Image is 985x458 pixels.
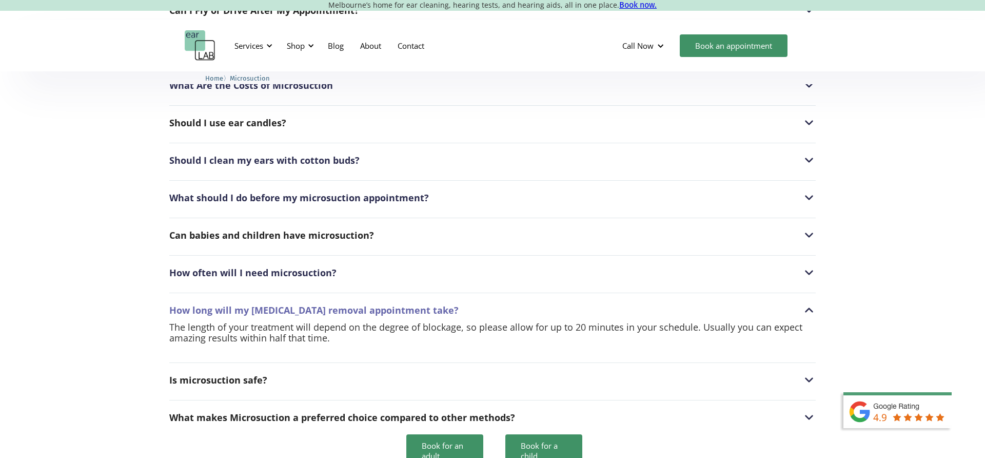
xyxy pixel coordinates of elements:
[169,80,333,90] div: What Are the Costs of Microsuction
[287,41,305,51] div: Shop
[169,411,816,424] div: What makes Microsuction a preferred choice compared to other methods?What makes Microsuction a pr...
[614,30,675,61] div: Call Now
[205,74,223,82] span: Home
[169,116,816,129] div: Should I use ear candles?Should I use ear candles?
[169,268,337,278] div: How often will I need microsuction?
[169,155,360,165] div: Should I clean my ears with cotton buds?
[802,116,816,129] img: Should I use ear candles?
[169,266,816,279] div: How often will I need microsuction?How often will I need microsuction?
[802,228,816,242] img: Can babies and children have microsuction?
[205,73,230,84] li: 〉
[228,30,275,61] div: Services
[169,375,267,385] div: Is microsuction safe?
[169,412,515,423] div: What makes Microsuction a preferred choice compared to other methods?
[389,31,432,61] a: Contact
[169,118,286,128] div: Should I use ear candles?
[169,322,816,354] nav: How long will my [MEDICAL_DATA] removal appointment take?How long will my earwax removal appointm...
[230,74,270,82] span: Microsuction
[230,73,270,83] a: Microsuction
[169,305,459,315] div: How long will my [MEDICAL_DATA] removal appointment take?
[169,154,816,167] div: Should I clean my ears with cotton buds?Should I clean my ears with cotton buds?
[802,191,816,204] img: What should I do before my microsuction appointment?
[680,34,787,57] a: Book an appointment
[205,73,223,83] a: Home
[802,79,816,92] img: What Are the Costs of Microsuction
[169,79,816,92] div: What Are the Costs of MicrosuctionWhat Are the Costs of Microsuction
[802,411,816,424] img: What makes Microsuction a preferred choice compared to other methods?
[802,266,816,279] img: How often will I need microsuction?
[169,228,816,242] div: Can babies and children have microsuction?Can babies and children have microsuction?
[185,30,215,61] a: home
[352,31,389,61] a: About
[802,154,816,167] img: Should I clean my ears with cotton buds?
[169,193,429,203] div: What should I do before my microsuction appointment?
[802,373,816,387] img: Is microsuction safe?
[169,373,816,387] div: Is microsuction safe?Is microsuction safe?
[169,322,816,344] p: The length of your treatment will depend on the degree of blockage, so please allow for up to 20 ...
[169,5,359,15] div: Can I Fly or Drive After My Appointment?
[320,31,352,61] a: Blog
[622,41,654,51] div: Call Now
[169,230,374,240] div: Can babies and children have microsuction?
[802,303,816,317] img: How long will my earwax removal appointment take?
[234,41,263,51] div: Services
[169,303,816,317] div: How long will my [MEDICAL_DATA] removal appointment take?How long will my earwax removal appointm...
[281,30,317,61] div: Shop
[169,191,816,204] div: What should I do before my microsuction appointment?What should I do before my microsuction appoi...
